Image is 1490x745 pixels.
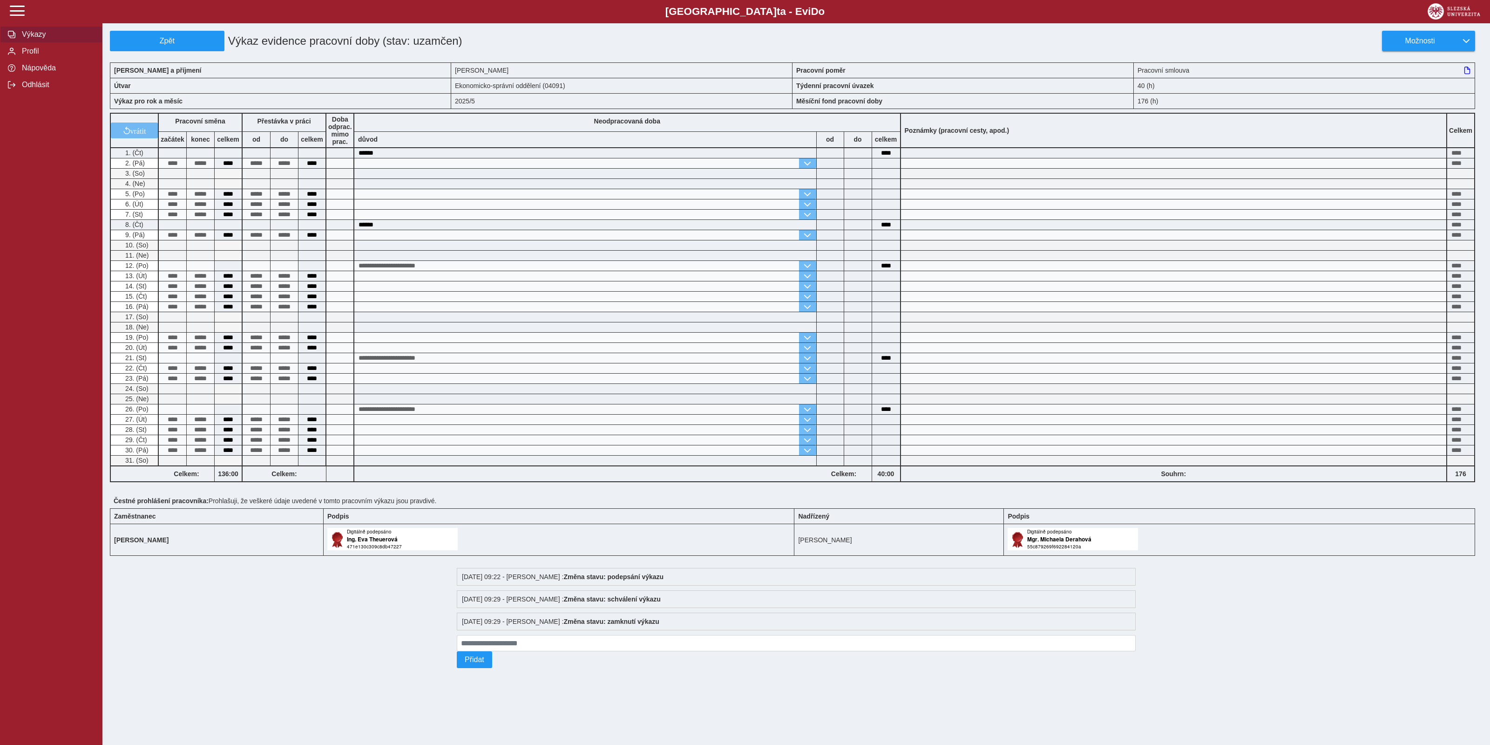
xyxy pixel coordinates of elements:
b: Změna stavu: podepsání výkazu [563,573,664,581]
span: 11. (Ne) [123,252,149,259]
div: 40 (h) [1134,78,1475,93]
b: Zaměstnanec [114,513,156,520]
b: začátek [159,136,186,143]
b: Celkem: [816,470,872,478]
span: 26. (Po) [123,405,149,413]
b: 40:00 [872,470,900,478]
span: 6. (Út) [123,200,143,208]
button: Přidat [457,651,492,668]
span: 3. (So) [123,170,145,177]
button: Zpět [110,31,224,51]
b: Přestávka v práci [257,117,311,125]
span: D [811,6,818,17]
b: Změna stavu: schválení výkazu [563,595,661,603]
span: 25. (Ne) [123,395,149,403]
b: Týdenní pracovní úvazek [796,82,874,89]
span: 30. (Pá) [123,446,149,454]
span: vrátit [130,127,146,134]
b: [PERSON_NAME] a příjmení [114,67,201,74]
b: důvod [358,136,378,143]
span: 13. (Út) [123,272,147,280]
div: [DATE] 09:29 - [PERSON_NAME] : [457,613,1136,630]
b: Pracovní poměr [796,67,846,74]
b: Měsíční fond pracovní doby [796,97,882,105]
span: 1. (Čt) [123,149,143,157]
span: 9. (Pá) [123,231,145,239]
b: Doba odprac. mimo prac. [328,116,352,145]
span: 4. (Ne) [123,180,145,187]
span: 24. (So) [123,385,149,392]
span: Nápověda [19,64,95,72]
b: celkem [215,136,242,143]
b: 176 [1447,470,1474,478]
span: Zpět [114,37,220,45]
span: Přidat [465,656,484,664]
span: 17. (So) [123,313,149,321]
b: [GEOGRAPHIC_DATA] a - Evi [28,6,1462,18]
b: Útvar [114,82,131,89]
div: Pracovní smlouva [1134,62,1475,78]
span: 2. (Pá) [123,159,145,167]
b: do [844,136,872,143]
span: Odhlásit [19,81,95,89]
b: Změna stavu: zamknutí výkazu [563,618,659,625]
div: [PERSON_NAME] [451,62,792,78]
span: 19. (Po) [123,334,149,341]
span: 14. (St) [123,282,147,290]
span: 10. (So) [123,241,149,249]
b: do [271,136,298,143]
b: Podpis [327,513,349,520]
span: Profil [19,47,95,55]
span: 12. (Po) [123,262,149,269]
b: Pracovní směna [175,117,225,125]
span: 28. (St) [123,426,147,433]
div: Ekonomicko-správní oddělení (04091) [451,78,792,93]
b: Celkem [1449,127,1472,134]
button: Možnosti [1382,31,1457,51]
button: vrátit [111,123,158,138]
span: 15. (Čt) [123,293,147,300]
b: Čestné prohlášení pracovníka: [114,497,209,505]
span: Možnosti [1390,37,1450,45]
b: Souhrn: [1161,470,1186,478]
span: 21. (St) [123,354,147,362]
span: 7. (St) [123,211,143,218]
td: [PERSON_NAME] [794,524,1004,556]
b: 136:00 [215,470,242,478]
b: od [243,136,270,143]
b: Výkaz pro rok a měsíc [114,97,183,105]
b: od [817,136,844,143]
img: Digitálně podepsáno uživatelem [1008,528,1138,550]
b: Poznámky (pracovní cesty, apod.) [901,127,1013,134]
img: Digitálně podepsáno uživatelem [327,528,458,550]
div: [DATE] 09:29 - [PERSON_NAME] : [457,590,1136,608]
b: Neodpracovaná doba [594,117,660,125]
span: 29. (Čt) [123,436,147,444]
b: celkem [872,136,900,143]
div: 176 (h) [1134,93,1475,109]
span: Výkazy [19,30,95,39]
div: 2025/5 [451,93,792,109]
b: [PERSON_NAME] [114,536,169,544]
b: Nadřízený [798,513,829,520]
span: t [777,6,780,17]
b: Podpis [1008,513,1029,520]
img: logo_web_su.png [1428,3,1480,20]
div: [DATE] 09:22 - [PERSON_NAME] : [457,568,1136,586]
span: 16. (Pá) [123,303,149,310]
h1: Výkaz evidence pracovní doby (stav: uzamčen) [224,31,682,51]
span: 23. (Pá) [123,375,149,382]
span: 27. (Út) [123,416,147,423]
b: Celkem: [243,470,326,478]
span: 5. (Po) [123,190,145,198]
div: Prohlašuji, že veškeré údaje uvedené v tomto pracovním výkazu jsou pravdivé. [110,493,1483,508]
span: 31. (So) [123,457,149,464]
span: 22. (Čt) [123,364,147,372]
span: 20. (Út) [123,344,147,351]
b: Celkem: [159,470,214,478]
span: 18. (Ne) [123,323,149,331]
b: konec [187,136,214,143]
span: o [819,6,825,17]
b: celkem [298,136,325,143]
span: 8. (Čt) [123,221,143,228]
